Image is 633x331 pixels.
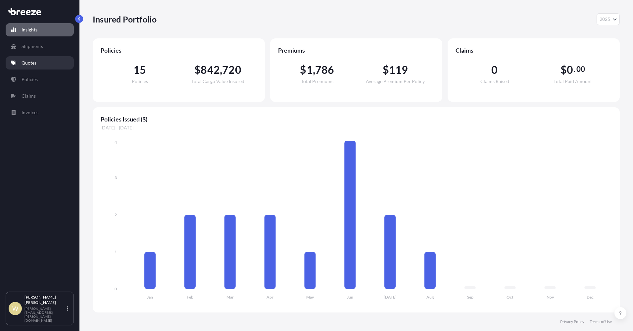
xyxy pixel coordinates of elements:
span: , [313,65,315,75]
tspan: Jan [147,295,153,300]
a: Shipments [6,40,74,53]
span: 15 [133,65,146,75]
tspan: 2 [115,212,117,217]
tspan: Jun [347,295,353,300]
span: Policies Issued ($) [101,115,612,123]
tspan: Mar [226,295,234,300]
p: [PERSON_NAME] [PERSON_NAME] [24,295,66,305]
p: Claims [22,93,36,99]
span: 0 [491,65,498,75]
span: Average Premium Per Policy [366,79,425,84]
span: $ [383,65,389,75]
span: Total Cargo Value Insured [191,79,244,84]
button: Year Selector [597,13,620,25]
span: Claims Raised [480,79,509,84]
tspan: Aug [426,295,434,300]
span: Total Premiums [301,79,333,84]
tspan: Sep [467,295,473,300]
span: 0 [567,65,573,75]
span: Total Paid Amount [554,79,592,84]
span: [DATE] - [DATE] [101,124,612,131]
tspan: Dec [587,295,594,300]
span: . [574,67,575,72]
span: W [12,305,18,312]
span: 00 [576,67,585,72]
tspan: Oct [507,295,513,300]
a: Invoices [6,106,74,119]
span: Claims [456,46,612,54]
p: Invoices [22,109,38,116]
p: Shipments [22,43,43,50]
p: Insured Portfolio [93,14,157,24]
span: $ [300,65,306,75]
span: Policies [101,46,257,54]
tspan: 4 [115,140,117,145]
a: Privacy Policy [560,319,584,324]
span: 2025 [600,16,610,23]
p: Policies [22,76,38,83]
a: Claims [6,89,74,103]
p: Insights [22,26,37,33]
span: 1 [307,65,313,75]
span: Premiums [278,46,434,54]
tspan: May [306,295,314,300]
span: 720 [222,65,241,75]
tspan: Feb [187,295,193,300]
a: Insights [6,23,74,36]
span: , [220,65,222,75]
tspan: [DATE] [384,295,397,300]
span: Policies [132,79,148,84]
a: Policies [6,73,74,86]
span: $ [194,65,201,75]
tspan: Apr [267,295,273,300]
tspan: 1 [115,249,117,254]
span: $ [560,65,567,75]
p: Quotes [22,60,36,66]
a: Quotes [6,56,74,70]
p: [PERSON_NAME][EMAIL_ADDRESS][PERSON_NAME][DOMAIN_NAME] [24,307,66,322]
tspan: 0 [115,286,117,291]
span: 786 [315,65,334,75]
span: 119 [389,65,408,75]
span: 842 [201,65,220,75]
tspan: 3 [115,175,117,180]
a: Terms of Use [590,319,612,324]
tspan: Nov [547,295,554,300]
